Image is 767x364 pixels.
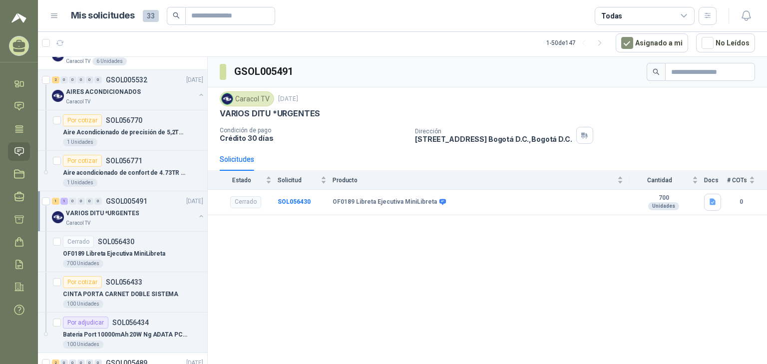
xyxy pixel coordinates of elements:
[220,91,274,106] div: Caracol TV
[71,8,135,23] h1: Mis solicitudes
[704,171,727,189] th: Docs
[69,76,76,83] div: 0
[653,68,660,75] span: search
[60,76,68,83] div: 0
[98,238,134,245] p: SOL056430
[63,168,187,178] p: Aire acondicionado de confort de 4.73TR (Mas informacion en el adjunto
[63,290,178,299] p: CINTA PORTA CARNET DOBLE SISTEMA
[106,117,142,124] p: SOL056770
[38,110,207,151] a: Por cotizarSOL056770Aire Acondicionado de precisión de 5,2TR (Mas informacion en el adjunto1 Unid...
[38,272,207,313] a: Por cotizarSOL056433CINTA PORTA CARNET DOBLE SISTEMA100 Unidades
[220,127,407,134] p: Condición de pago
[63,236,94,248] div: Cerrado
[173,12,180,19] span: search
[648,202,679,210] div: Unidades
[86,198,93,205] div: 0
[278,94,298,104] p: [DATE]
[38,313,207,353] a: Por adjudicarSOL056434Bateria Port 10000mAh 20W Ng ADATA PC100BKCarga100 Unidades
[220,154,254,165] div: Solicitudes
[38,151,207,191] a: Por cotizarSOL056771Aire acondicionado de confort de 4.73TR (Mas informacion en el adjunto1 Unidades
[77,76,85,83] div: 0
[77,198,85,205] div: 0
[112,319,149,326] p: SOL056434
[52,198,59,205] div: 1
[63,300,103,308] div: 100 Unidades
[546,35,608,51] div: 1 - 50 de 147
[415,128,572,135] p: Dirección
[63,260,103,268] div: 700 Unidades
[230,196,261,208] div: Cerrado
[94,198,102,205] div: 0
[52,90,64,102] img: Company Logo
[92,57,127,65] div: 6 Unidades
[278,177,319,184] span: Solicitud
[52,195,205,227] a: 1 1 0 0 0 0 GSOL005491[DATE] Company LogoVARIOS DITU *URGENTESCaracol TV
[186,197,203,206] p: [DATE]
[63,330,187,340] p: Bateria Port 10000mAh 20W Ng ADATA PC100BKCarga
[333,177,615,184] span: Producto
[727,171,767,189] th: # COTs
[94,76,102,83] div: 0
[234,64,295,79] h3: GSOL005491
[63,155,102,167] div: Por cotizar
[333,171,629,189] th: Producto
[629,177,690,184] span: Cantidad
[63,114,102,126] div: Por cotizar
[66,57,90,65] p: Caracol TV
[727,197,755,207] b: 0
[222,93,233,104] img: Company Logo
[63,276,102,288] div: Por cotizar
[278,171,333,189] th: Solicitud
[52,211,64,223] img: Company Logo
[143,10,159,22] span: 33
[106,198,147,205] p: GSOL005491
[63,138,97,146] div: 1 Unidades
[66,209,139,218] p: VARIOS DITU *URGENTES
[220,134,407,142] p: Crédito 30 días
[727,177,747,184] span: # COTs
[220,108,320,119] p: VARIOS DITU *URGENTES
[63,341,103,349] div: 100 Unidades
[69,198,76,205] div: 0
[52,76,59,83] div: 2
[629,194,698,202] b: 700
[106,279,142,286] p: SOL056433
[415,135,572,143] p: [STREET_ADDRESS] Bogotá D.C. , Bogotá D.C.
[696,33,755,52] button: No Leídos
[601,10,622,21] div: Todas
[86,76,93,83] div: 0
[52,74,205,106] a: 2 0 0 0 0 0 GSOL005532[DATE] Company LogoAIRES ACONDICIONADOSCaracol TV
[629,171,704,189] th: Cantidad
[208,171,278,189] th: Estado
[333,198,437,206] b: OF0189 Libreta Ejecutiva MiniLibreta
[63,179,97,187] div: 1 Unidades
[278,198,311,205] a: SOL056430
[63,249,165,259] p: OF0189 Libreta Ejecutiva MiniLibreta
[63,128,187,137] p: Aire Acondicionado de precisión de 5,2TR (Mas informacion en el adjunto
[63,317,108,329] div: Por adjudicar
[60,198,68,205] div: 1
[66,87,141,97] p: AIRES ACONDICIONADOS
[616,33,688,52] button: Asignado a mi
[220,177,264,184] span: Estado
[66,98,90,106] p: Caracol TV
[38,232,207,272] a: CerradoSOL056430OF0189 Libreta Ejecutiva MiniLibreta700 Unidades
[106,76,147,83] p: GSOL005532
[11,12,26,24] img: Logo peakr
[106,157,142,164] p: SOL056771
[66,219,90,227] p: Caracol TV
[186,75,203,85] p: [DATE]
